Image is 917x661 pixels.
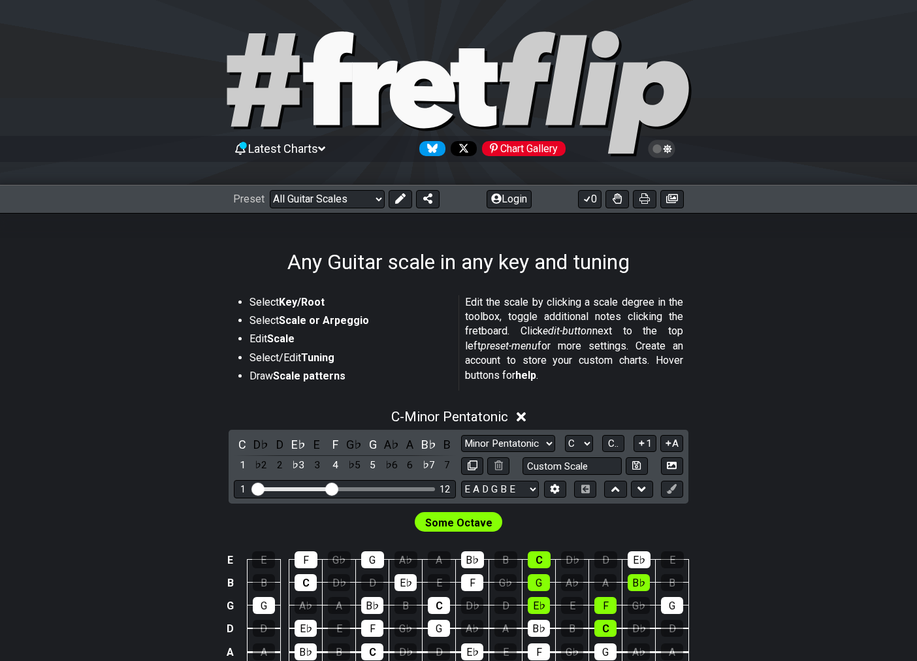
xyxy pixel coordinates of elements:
[594,620,617,637] div: C
[428,574,450,591] div: E
[440,484,450,495] div: 12
[308,436,325,453] div: toggle pitch class
[279,314,369,327] strong: Scale or Arpeggio
[628,551,651,568] div: E♭
[234,457,251,474] div: toggle scale degree
[626,457,648,475] button: Store user defined scale
[394,574,417,591] div: E♭
[383,436,400,453] div: toggle pitch class
[287,250,630,274] h1: Any Guitar scale in any key and tuning
[428,643,450,660] div: D
[661,551,684,568] div: E
[402,457,419,474] div: toggle scale degree
[633,190,656,208] button: Print
[661,643,683,660] div: A
[445,141,477,156] a: Follow #fretflip at X
[223,617,238,641] td: D
[487,190,532,208] button: Login
[223,549,238,572] td: E
[660,190,684,208] button: Create image
[394,620,417,637] div: G♭
[420,436,437,453] div: toggle pitch class
[628,620,650,637] div: D♭
[661,597,683,614] div: G
[439,436,456,453] div: toggle pitch class
[461,574,483,591] div: F
[361,643,383,660] div: C
[561,597,583,614] div: E
[482,141,566,156] div: Chart Gallery
[328,597,350,614] div: A
[515,369,536,381] strong: help
[528,597,550,614] div: E♭
[628,643,650,660] div: A♭
[249,351,449,369] li: Select/Edit
[279,296,325,308] strong: Key/Root
[661,620,683,637] div: D
[605,190,629,208] button: Toggle Dexterity for all fretkits
[594,643,617,660] div: G
[223,594,238,617] td: G
[528,551,551,568] div: C
[271,457,288,474] div: toggle scale degree
[565,435,593,453] select: Tonic/Root
[634,435,656,453] button: 1
[477,141,566,156] a: #fretflip at Pinterest
[654,143,669,155] span: Toggle light / dark theme
[346,457,362,474] div: toggle scale degree
[420,457,437,474] div: toggle scale degree
[394,597,417,614] div: B
[594,551,617,568] div: D
[574,481,596,498] button: Toggle horizontal chord view
[608,438,619,449] span: C..
[394,643,417,660] div: D♭
[416,190,440,208] button: Share Preset
[494,551,517,568] div: B
[660,435,683,453] button: A
[628,574,650,591] div: B♭
[661,481,683,498] button: First click edit preset to enable marker editing
[528,620,550,637] div: B♭
[594,574,617,591] div: A
[249,369,449,387] li: Draw
[273,370,346,382] strong: Scale patterns
[461,481,539,498] select: Tuning
[414,141,445,156] a: Follow #fretflip at Bluesky
[439,457,456,474] div: toggle scale degree
[249,314,449,332] li: Select
[249,295,449,314] li: Select
[308,457,325,474] div: toggle scale degree
[461,620,483,637] div: A♭
[328,643,350,660] div: B
[561,551,584,568] div: D♭
[461,551,484,568] div: B♭
[270,190,385,208] select: Preset
[364,436,381,453] div: toggle pitch class
[628,597,650,614] div: G♭
[271,436,288,453] div: toggle pitch class
[361,620,383,637] div: F
[494,643,517,660] div: E
[428,620,450,637] div: G
[234,436,251,453] div: toggle pitch class
[248,142,318,155] span: Latest Charts
[327,436,344,453] div: toggle pitch class
[361,574,383,591] div: D
[602,435,624,453] button: C..
[402,436,419,453] div: toggle pitch class
[428,551,451,568] div: A
[346,436,362,453] div: toggle pitch class
[528,643,550,660] div: F
[290,436,307,453] div: toggle pitch class
[428,597,450,614] div: C
[661,574,683,591] div: B
[328,574,350,591] div: D♭
[543,325,592,337] em: edit-button
[240,484,246,495] div: 1
[328,620,350,637] div: E
[461,435,555,453] select: Scale
[361,597,383,614] div: B♭
[481,340,538,352] em: preset-menu
[361,551,384,568] div: G
[604,481,626,498] button: Move up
